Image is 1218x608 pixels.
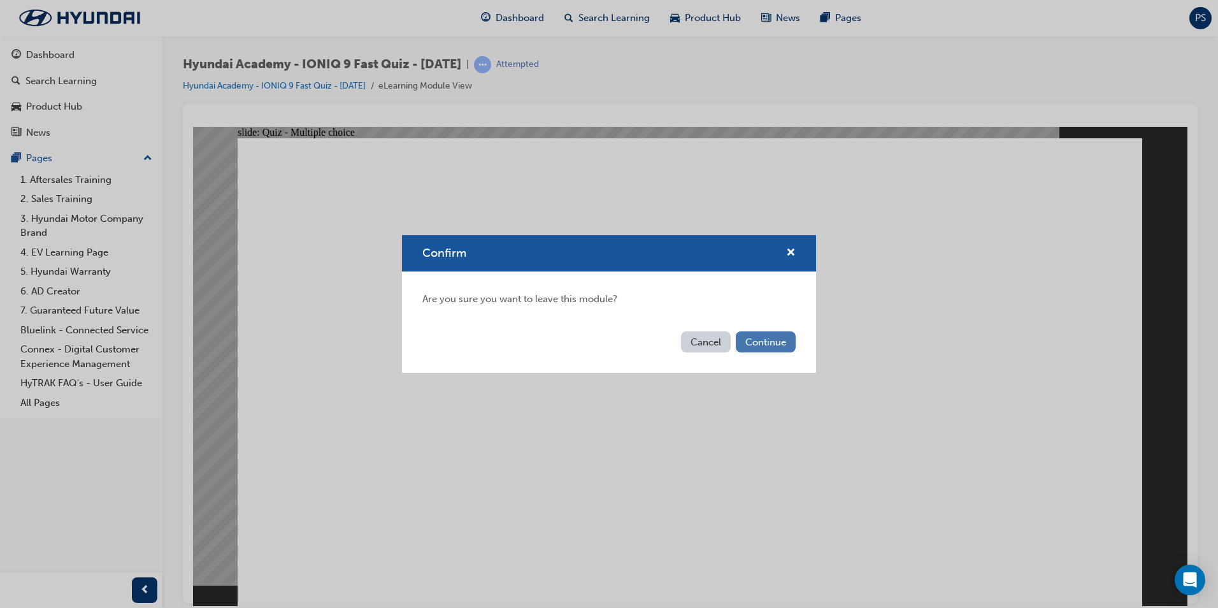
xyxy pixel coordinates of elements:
div: Are you sure you want to leave this module? [402,271,816,327]
button: cross-icon [786,245,796,261]
div: Open Intercom Messenger [1175,565,1205,595]
button: Continue [736,331,796,352]
button: Cancel [681,331,731,352]
div: Confirm [402,235,816,373]
span: Confirm [422,246,466,260]
span: cross-icon [786,248,796,259]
